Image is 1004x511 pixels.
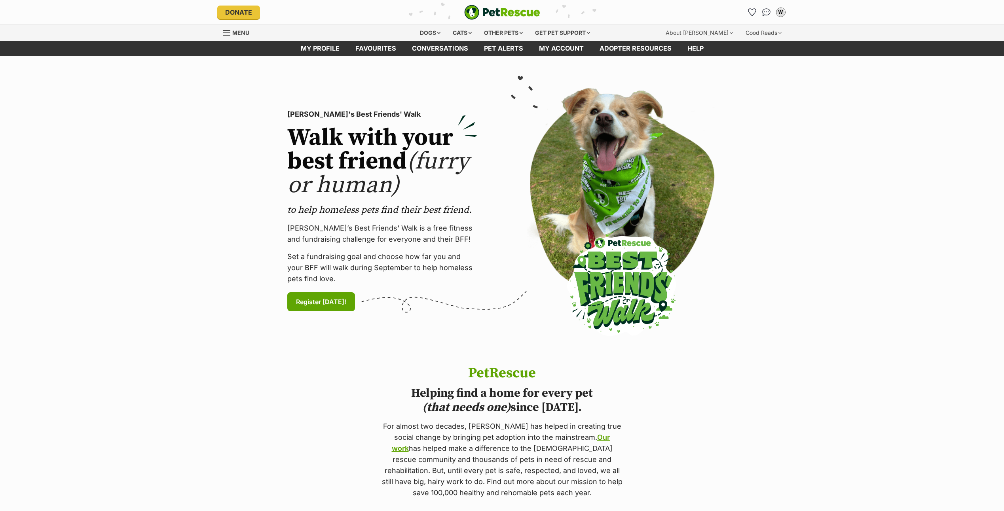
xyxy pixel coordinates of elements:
[777,8,785,16] div: W
[762,8,771,16] img: chat-41dd97257d64d25036548639549fe6c8038ab92f7586957e7f3b1b290dea8141.svg
[287,223,477,245] p: [PERSON_NAME]’s Best Friends' Walk is a free fitness and fundraising challenge for everyone and t...
[347,41,404,56] a: Favourites
[530,25,596,41] div: Get pet support
[287,204,477,216] p: to help homeless pets find their best friend.
[293,41,347,56] a: My profile
[414,25,446,41] div: Dogs
[287,147,469,200] span: (furry or human)
[774,6,787,19] button: My account
[287,109,477,120] p: [PERSON_NAME]'s Best Friends' Walk
[296,297,346,307] span: Register [DATE]!
[679,41,712,56] a: Help
[478,25,528,41] div: Other pets
[740,25,787,41] div: Good Reads
[464,5,540,20] a: PetRescue
[660,25,738,41] div: About [PERSON_NAME]
[287,251,477,284] p: Set a fundraising goal and choose how far you and your BFF will walk during September to help hom...
[380,365,624,381] h1: PetRescue
[380,421,624,498] p: For almost two decades, [PERSON_NAME] has helped in creating true social change by bringing pet a...
[232,29,249,36] span: Menu
[592,41,679,56] a: Adopter resources
[464,5,540,20] img: logo-e224e6f780fb5917bec1dbf3a21bbac754714ae5b6737aabdf751b685950b380.svg
[380,386,624,414] h2: Helping find a home for every pet since [DATE].
[422,400,511,415] i: (that needs one)
[746,6,759,19] a: Favourites
[287,126,477,197] h2: Walk with your best friend
[223,25,255,39] a: Menu
[746,6,787,19] ul: Account quick links
[404,41,476,56] a: conversations
[476,41,531,56] a: Pet alerts
[287,292,355,311] a: Register [DATE]!
[760,6,773,19] a: Conversations
[447,25,477,41] div: Cats
[531,41,592,56] a: My account
[217,6,260,19] a: Donate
